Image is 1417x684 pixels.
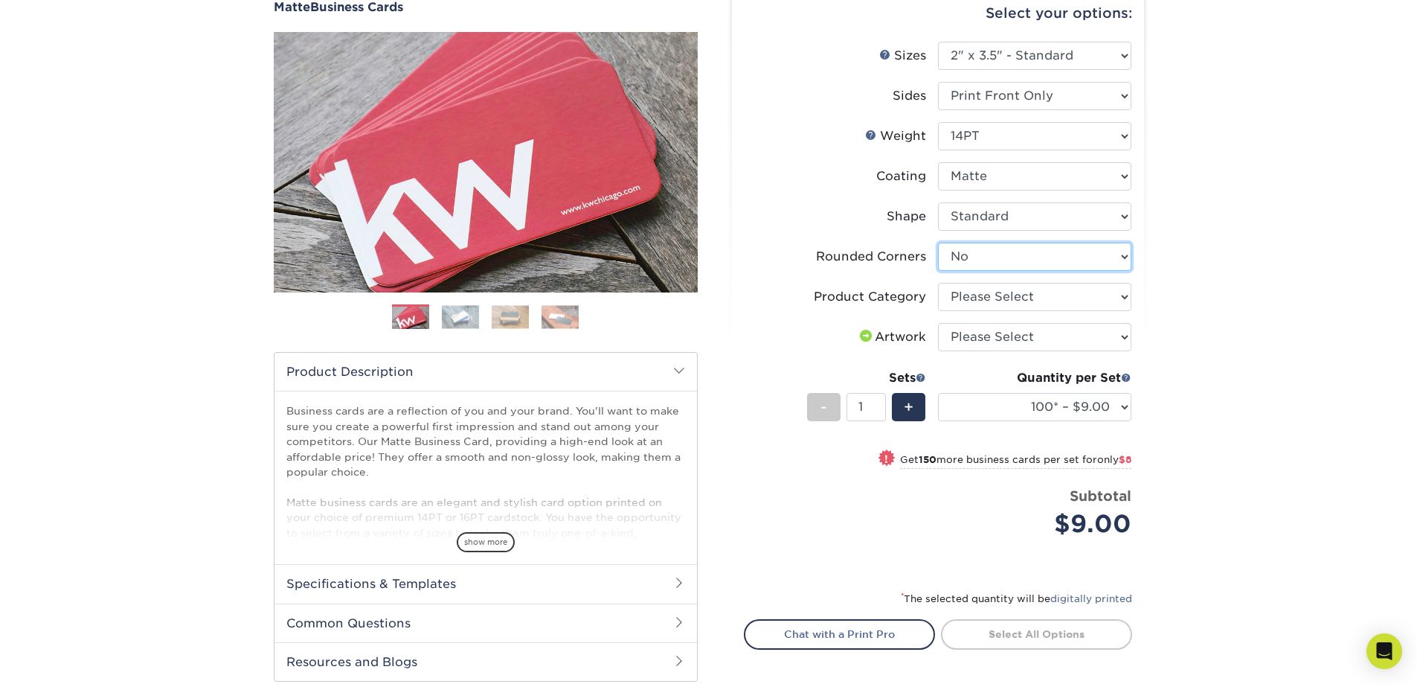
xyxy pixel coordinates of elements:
[919,454,936,465] strong: 150
[941,619,1132,649] a: Select All Options
[274,353,697,391] h2: Product Description
[820,396,827,418] span: -
[442,305,479,328] img: Business Cards 02
[949,506,1131,542] div: $9.00
[274,642,697,681] h2: Resources and Blogs
[900,454,1131,469] small: Get more business cards per set for
[1050,593,1132,604] a: digitally printed
[814,288,926,306] div: Product Category
[1070,488,1131,504] strong: Subtotal
[884,451,888,467] span: !
[893,87,926,105] div: Sides
[457,532,515,552] span: show more
[1366,633,1402,669] div: Open Intercom Messenger
[816,248,926,266] div: Rounded Corners
[857,328,926,346] div: Artwork
[938,369,1131,387] div: Quantity per Set
[904,396,913,418] span: +
[286,403,685,616] p: Business cards are a reflection of you and your brand. You'll want to make sure you create a powe...
[1097,454,1131,465] span: only
[1119,454,1131,465] span: $8
[865,127,926,145] div: Weight
[807,369,926,387] div: Sets
[492,305,529,328] img: Business Cards 03
[901,593,1132,604] small: The selected quantity will be
[274,604,697,642] h2: Common Questions
[887,208,926,226] div: Shape
[876,167,926,185] div: Coating
[392,299,429,336] img: Business Cards 01
[542,305,579,328] img: Business Cards 04
[879,47,926,65] div: Sizes
[274,564,697,603] h2: Specifications & Templates
[744,619,935,649] a: Chat with a Print Pro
